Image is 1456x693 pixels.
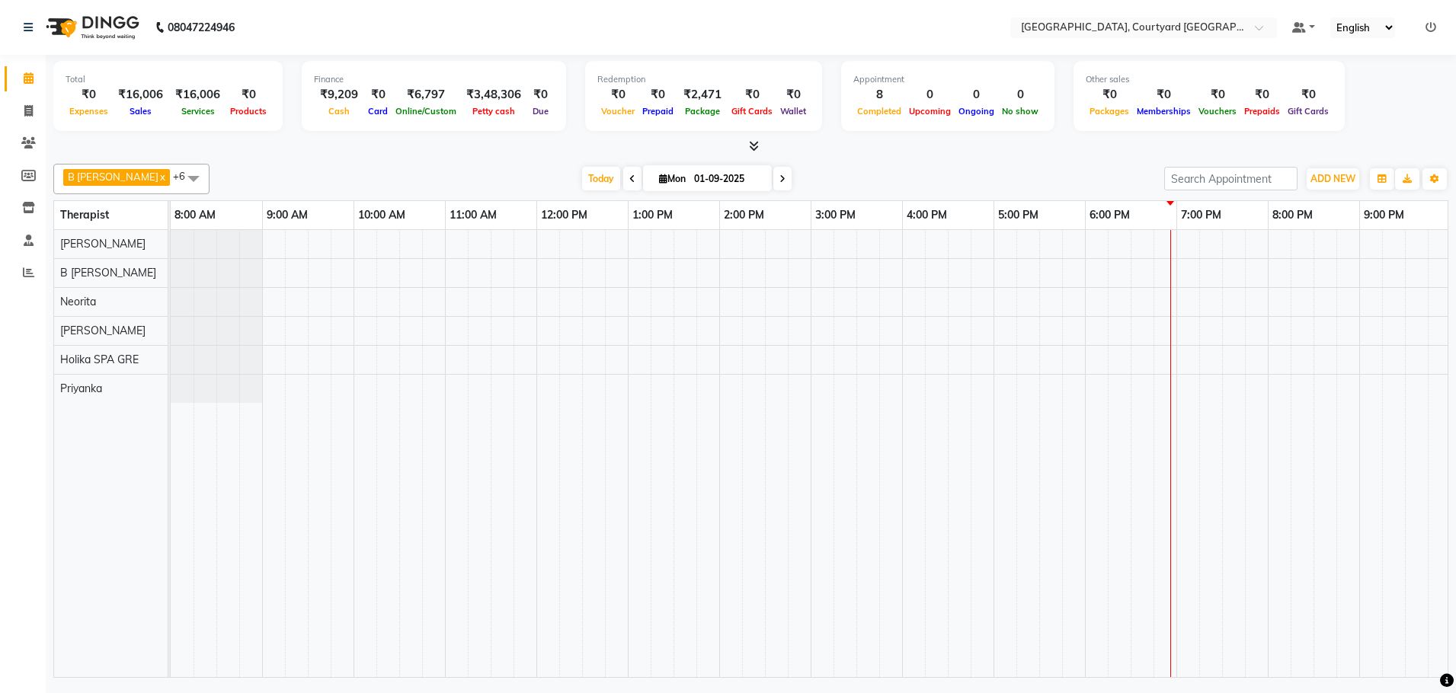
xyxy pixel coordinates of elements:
[1269,204,1317,226] a: 8:00 PM
[655,173,690,184] span: Mon
[263,204,312,226] a: 9:00 AM
[728,86,776,104] div: ₹0
[68,171,158,183] span: B [PERSON_NAME]
[66,106,112,117] span: Expenses
[681,106,724,117] span: Package
[853,73,1042,86] div: Appointment
[1310,173,1355,184] span: ADD NEW
[60,295,96,308] span: Neorita
[60,353,139,366] span: Holika SPA GRE
[460,86,527,104] div: ₹3,48,306
[629,204,677,226] a: 1:00 PM
[527,86,554,104] div: ₹0
[998,106,1042,117] span: No show
[597,106,638,117] span: Voucher
[597,73,810,86] div: Redemption
[1307,168,1359,190] button: ADD NEW
[60,324,146,337] span: [PERSON_NAME]
[1360,204,1408,226] a: 9:00 PM
[1284,86,1333,104] div: ₹0
[776,86,810,104] div: ₹0
[226,106,270,117] span: Products
[903,204,951,226] a: 4:00 PM
[314,73,554,86] div: Finance
[905,106,955,117] span: Upcoming
[66,86,112,104] div: ₹0
[364,86,392,104] div: ₹0
[677,86,728,104] div: ₹2,471
[354,204,409,226] a: 10:00 AM
[1133,106,1195,117] span: Memberships
[1086,86,1133,104] div: ₹0
[364,106,392,117] span: Card
[226,86,270,104] div: ₹0
[529,106,552,117] span: Due
[39,6,143,49] img: logo
[811,204,859,226] a: 3:00 PM
[1284,106,1333,117] span: Gift Cards
[325,106,354,117] span: Cash
[1086,73,1333,86] div: Other sales
[112,86,169,104] div: ₹16,006
[955,106,998,117] span: Ongoing
[728,106,776,117] span: Gift Cards
[1133,86,1195,104] div: ₹0
[60,266,156,279] span: B [PERSON_NAME]
[178,106,219,117] span: Services
[853,106,905,117] span: Completed
[1195,106,1240,117] span: Vouchers
[314,86,364,104] div: ₹9,209
[126,106,155,117] span: Sales
[158,171,165,183] a: x
[994,204,1042,226] a: 5:00 PM
[998,86,1042,104] div: 0
[853,86,905,104] div: 8
[720,204,768,226] a: 2:00 PM
[446,204,501,226] a: 11:00 AM
[173,170,197,182] span: +6
[1164,167,1298,190] input: Search Appointment
[1086,204,1134,226] a: 6:00 PM
[905,86,955,104] div: 0
[597,86,638,104] div: ₹0
[776,106,810,117] span: Wallet
[392,86,460,104] div: ₹6,797
[469,106,519,117] span: Petty cash
[60,208,109,222] span: Therapist
[638,106,677,117] span: Prepaid
[60,382,102,395] span: Priyanka
[171,204,219,226] a: 8:00 AM
[392,106,460,117] span: Online/Custom
[690,168,766,190] input: 2025-09-01
[638,86,677,104] div: ₹0
[1195,86,1240,104] div: ₹0
[60,237,146,251] span: [PERSON_NAME]
[1240,86,1284,104] div: ₹0
[1240,106,1284,117] span: Prepaids
[955,86,998,104] div: 0
[66,73,270,86] div: Total
[1177,204,1225,226] a: 7:00 PM
[582,167,620,190] span: Today
[169,86,226,104] div: ₹16,006
[168,6,235,49] b: 08047224946
[1086,106,1133,117] span: Packages
[537,204,591,226] a: 12:00 PM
